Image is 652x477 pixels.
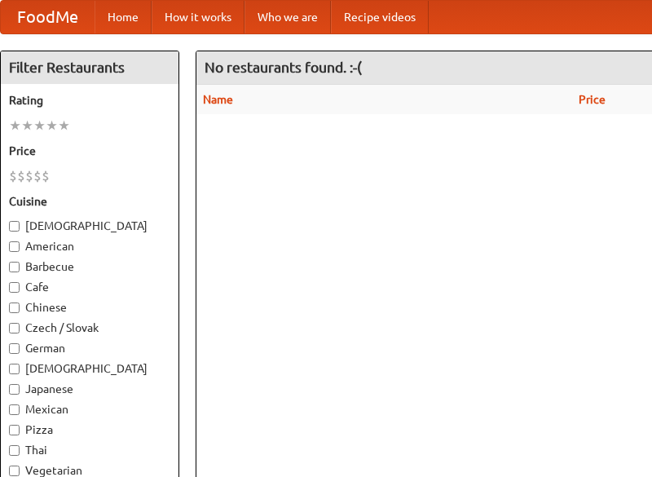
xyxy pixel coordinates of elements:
h5: Rating [9,92,170,108]
label: Pizza [9,422,170,438]
label: Mexican [9,401,170,417]
label: [DEMOGRAPHIC_DATA] [9,218,170,234]
label: Japanese [9,381,170,397]
a: Price [579,93,606,106]
label: Czech / Slovak [9,320,170,336]
input: Chinese [9,303,20,313]
label: Thai [9,442,170,458]
input: Barbecue [9,262,20,272]
input: [DEMOGRAPHIC_DATA] [9,364,20,374]
a: FoodMe [1,1,95,33]
input: German [9,343,20,354]
input: Cafe [9,282,20,293]
input: Pizza [9,425,20,435]
a: Home [95,1,152,33]
li: $ [17,167,25,185]
a: Who we are [244,1,331,33]
a: Name [203,93,233,106]
label: Cafe [9,279,170,295]
input: Mexican [9,404,20,415]
h5: Price [9,143,170,159]
li: $ [25,167,33,185]
label: Barbecue [9,258,170,275]
li: ★ [21,117,33,135]
a: How it works [152,1,244,33]
h4: Filter Restaurants [1,51,178,84]
input: Czech / Slovak [9,323,20,333]
h5: Cuisine [9,193,170,210]
label: Chinese [9,299,170,316]
label: [DEMOGRAPHIC_DATA] [9,360,170,377]
li: $ [42,167,50,185]
input: Vegetarian [9,466,20,476]
a: Recipe videos [331,1,429,33]
li: ★ [33,117,46,135]
li: ★ [58,117,70,135]
input: Thai [9,445,20,456]
li: ★ [46,117,58,135]
label: American [9,238,170,254]
li: $ [9,167,17,185]
li: ★ [9,117,21,135]
input: Japanese [9,384,20,395]
input: American [9,241,20,252]
input: [DEMOGRAPHIC_DATA] [9,221,20,232]
label: German [9,340,170,356]
ng-pluralize: No restaurants found. :-( [205,60,362,75]
li: $ [33,167,42,185]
